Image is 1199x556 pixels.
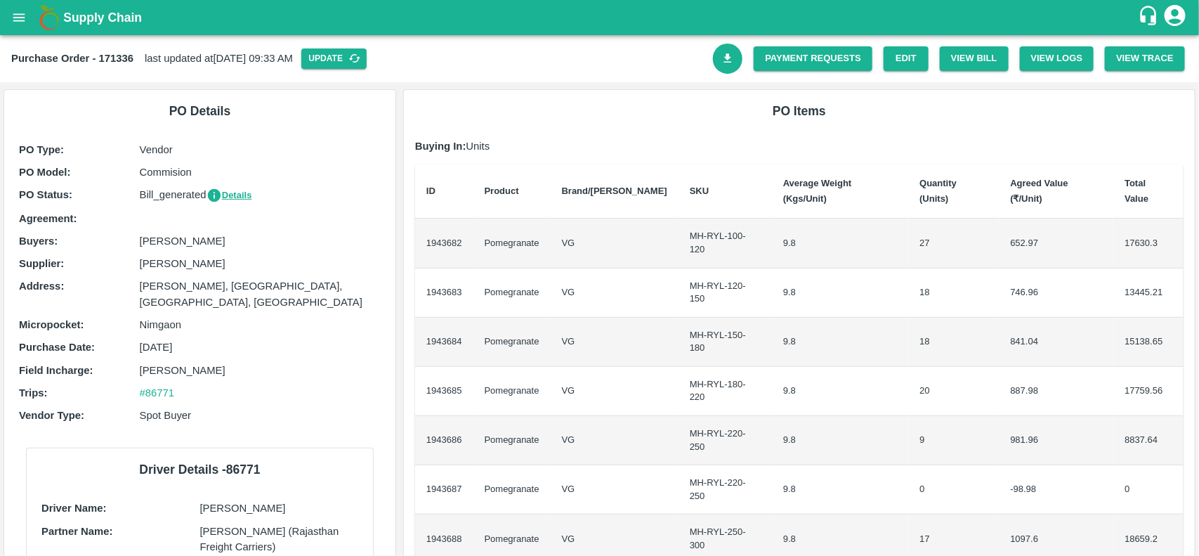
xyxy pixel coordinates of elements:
p: [PERSON_NAME] [140,256,381,271]
td: Pomegranate [473,219,551,268]
a: #86771 [140,387,175,399]
td: VG [551,219,679,268]
p: Bill_generated [140,187,381,203]
td: VG [551,416,679,465]
p: [PERSON_NAME] [199,500,358,516]
h6: PO Items [415,101,1184,121]
b: SKU [690,186,709,196]
b: ID [426,186,435,196]
td: 1943687 [415,465,473,515]
b: Micropocket : [19,319,84,330]
b: Agreed Value (₹/Unit) [1011,178,1068,204]
b: Partner Name: [41,526,112,537]
td: 0 [1113,465,1184,515]
td: Pomegranate [473,269,551,318]
b: Driver Name: [41,503,106,514]
td: VG [551,318,679,367]
button: Update [301,49,367,69]
td: MH-RYL-100-120 [679,219,772,268]
td: 8837.64 [1113,416,1184,465]
b: Address : [19,280,64,292]
td: 17630.3 [1113,219,1184,268]
b: Supply Chain [63,11,142,25]
p: Vendor [140,142,381,157]
b: Trips : [19,387,47,399]
td: VG [551,269,679,318]
td: Pomegranate [473,318,551,367]
td: Pomegranate [473,465,551,515]
b: Supplier : [19,258,64,269]
td: VG [551,367,679,416]
p: [PERSON_NAME], [GEOGRAPHIC_DATA], [GEOGRAPHIC_DATA], [GEOGRAPHIC_DATA] [140,278,381,310]
td: MH-RYL-220-250 [679,416,772,465]
td: Pomegranate [473,416,551,465]
td: 652.97 [1000,219,1114,268]
td: MH-RYL-150-180 [679,318,772,367]
b: PO Type : [19,144,64,155]
b: Purchase Date : [19,342,95,353]
td: 9 [908,416,999,465]
b: Purchase Order - 171336 [11,53,133,64]
td: 1943683 [415,269,473,318]
td: MH-RYL-220-250 [679,465,772,515]
p: Spot Buyer [140,408,381,423]
b: Total Value [1125,178,1148,204]
td: 9.8 [772,269,908,318]
p: Units [415,138,1184,154]
button: View Trace [1105,46,1185,71]
a: Edit [884,46,929,71]
td: MH-RYL-120-150 [679,269,772,318]
b: Quantity (Units) [919,178,957,204]
b: Average Weight (Kgs/Unit) [783,178,852,204]
td: 18 [908,318,999,367]
p: [PERSON_NAME] [140,233,381,249]
td: VG [551,465,679,515]
td: -98.98 [1000,465,1114,515]
td: 0 [908,465,999,515]
td: 17759.56 [1113,367,1184,416]
b: Buying In: [415,141,466,152]
td: 20 [908,367,999,416]
b: Agreement: [19,213,77,224]
p: Nimgaon [140,317,381,332]
td: 15138.65 [1113,318,1184,367]
td: Pomegranate [473,367,551,416]
b: PO Status : [19,189,72,200]
td: 13445.21 [1113,269,1184,318]
td: 9.8 [772,219,908,268]
div: customer-support [1138,5,1162,30]
p: Commision [140,164,381,180]
h6: Driver Details - 86771 [38,460,362,479]
p: [PERSON_NAME] [140,363,381,378]
b: Field Incharge : [19,365,93,376]
img: logo [35,4,63,32]
b: Brand/[PERSON_NAME] [562,186,667,196]
td: 27 [908,219,999,268]
h6: PO Details [15,101,384,121]
td: 9.8 [772,367,908,416]
td: 1943684 [415,318,473,367]
button: View Logs [1020,46,1094,71]
td: 1943686 [415,416,473,465]
div: last updated at [DATE] 09:33 AM [11,49,713,69]
td: 1943685 [415,367,473,416]
a: Payment Requests [754,46,872,71]
td: 1943682 [415,219,473,268]
td: 887.98 [1000,367,1114,416]
div: account of current user [1162,3,1188,32]
a: Supply Chain [63,8,1138,27]
td: 18 [908,269,999,318]
td: 746.96 [1000,269,1114,318]
b: Product [485,186,519,196]
td: 9.8 [772,416,908,465]
td: 981.96 [1000,416,1114,465]
p: [PERSON_NAME] (Rajasthan Freight Carriers) [199,524,358,555]
b: Buyers : [19,235,58,247]
button: Details [207,188,252,204]
button: open drawer [3,1,35,34]
b: Vendor Type : [19,410,84,421]
td: 841.04 [1000,318,1114,367]
td: MH-RYL-180-220 [679,367,772,416]
button: View Bill [940,46,1009,71]
td: 9.8 [772,318,908,367]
